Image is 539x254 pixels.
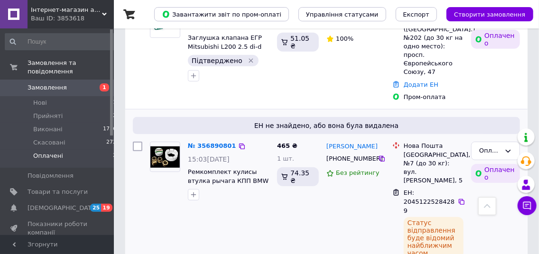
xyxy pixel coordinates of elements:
span: 19 [101,204,112,212]
span: Підтверджено [192,57,242,64]
span: Оплачені [33,152,63,160]
a: № 356890801 [188,142,236,149]
span: 12 [110,112,116,120]
button: Експорт [396,7,437,21]
span: Замовлення [28,83,67,92]
img: Фото товару [150,146,180,168]
button: Чат з покупцем [518,196,537,215]
span: Завантажити звіт по пром-оплаті [162,10,281,18]
span: 465 ₴ [277,142,297,149]
div: Ваш ID: 3853618 [31,14,114,23]
span: 272 [106,138,116,147]
div: Оплачено [471,164,520,183]
svg: Видалити мітку [247,57,255,64]
span: 15:43[DATE] [188,21,230,29]
div: [PHONE_NUMBER] [325,153,378,165]
a: Заглушка клапана ЕГР Mitsubishi L200 2.5 di-d [DATE]-[DATE] [188,34,262,59]
span: Прийняті [33,112,63,120]
span: 1726 [103,125,116,134]
span: ЕН: 20451225284289 [404,189,455,214]
button: Завантажити звіт по пром-оплаті [154,7,289,21]
div: Пром-оплата [404,93,464,101]
a: Додати ЕН [404,81,438,88]
span: Нові [33,99,47,107]
span: Управління статусами [306,11,379,18]
span: Замовлення та повідомлення [28,59,114,76]
div: 74.35 ₴ [277,167,319,186]
span: 1 [100,83,109,91]
span: Скасовані [33,138,65,147]
button: Управління статусами [298,7,386,21]
span: Товари та послуги [28,188,88,196]
div: Оплачено [479,146,501,156]
div: [GEOGRAPHIC_DATA], №7 (до 30 кг): вул. [PERSON_NAME], 5 [404,151,464,185]
span: ЕН не знайдено, або вона була видалена [137,121,516,130]
span: Створити замовлення [454,11,526,18]
span: Інтернет-магазин автозапчатин "RPkits" [31,6,102,14]
span: 25 [90,204,101,212]
a: Ремкомплект кулисы втулка рычага КПП BMW 5 E34 [188,168,269,193]
div: Оплачено [471,30,520,49]
span: 2 [113,152,116,160]
span: 100% [336,35,353,42]
span: Без рейтингу [336,169,380,176]
span: 1 шт. [277,155,294,162]
span: Показники роботи компанії [28,220,88,237]
span: Повідомлення [28,172,74,180]
span: 15:03[DATE] [188,155,230,163]
span: [DEMOGRAPHIC_DATA] [28,204,98,212]
input: Пошук [5,33,117,50]
div: Нова Пошта [404,142,464,150]
button: Створити замовлення [446,7,533,21]
a: [PERSON_NAME] [326,142,378,151]
span: 1 [113,99,116,107]
a: Створити замовлення [437,10,533,18]
a: Фото товару [150,142,180,172]
span: Виконані [33,125,63,134]
div: 51.05 ₴ [277,33,319,52]
span: Експорт [403,11,430,18]
div: [GEOGRAPHIC_DATA] ([GEOGRAPHIC_DATA].), №202 (до 30 кг на одно место): просп. Європейського Союзу... [404,16,464,76]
